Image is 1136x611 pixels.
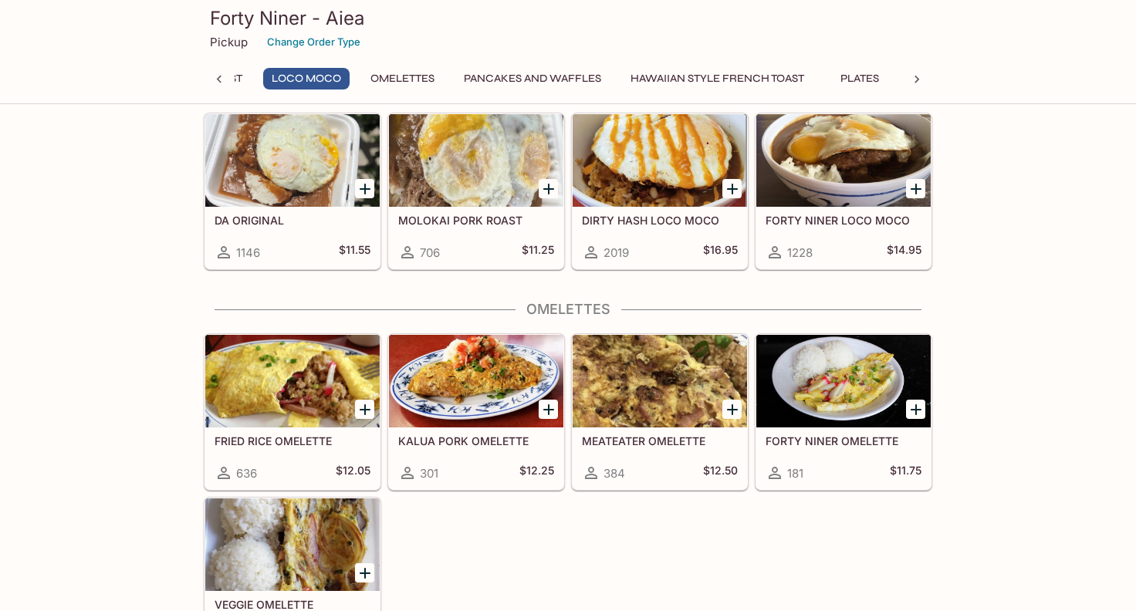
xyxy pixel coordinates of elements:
[887,243,921,262] h5: $14.95
[355,400,374,419] button: Add FRIED RICE OMELETTE
[389,114,563,207] div: MOLOKAI PORK ROAST
[215,434,370,447] h5: FRIED RICE OMELETTE
[756,335,931,427] div: FORTY NINER OMELETTE
[355,179,374,198] button: Add DA ORIGINAL
[582,434,738,447] h5: MEATEATER OMELETTE
[205,113,380,269] a: DA ORIGINAL1146$11.55
[522,243,554,262] h5: $11.25
[622,68,813,89] button: Hawaiian Style French Toast
[355,563,374,582] button: Add VEGGIE OMELETTE
[398,434,554,447] h5: KALUA PORK OMELETTE
[906,400,925,419] button: Add FORTY NINER OMELETTE
[573,114,747,207] div: DIRTY HASH LOCO MOCO
[539,179,558,198] button: Add MOLOKAI PORK ROAST
[603,466,625,481] span: 384
[215,214,370,227] h5: DA ORIGINAL
[205,114,380,207] div: DA ORIGINAL
[756,114,931,207] div: FORTY NINER LOCO MOCO
[210,6,926,30] h3: Forty Niner - Aiea
[205,498,380,591] div: VEGGIE OMELETTE
[787,245,813,260] span: 1228
[573,335,747,427] div: MEATEATER OMELETTE
[236,466,257,481] span: 636
[603,245,629,260] span: 2019
[215,598,370,611] h5: VEGGIE OMELETTE
[572,334,748,490] a: MEATEATER OMELETTE384$12.50
[205,335,380,427] div: FRIED RICE OMELETTE
[766,214,921,227] h5: FORTY NINER LOCO MOCO
[205,334,380,490] a: FRIED RICE OMELETTE636$12.05
[787,466,803,481] span: 181
[420,466,438,481] span: 301
[722,179,742,198] button: Add DIRTY HASH LOCO MOCO
[455,68,610,89] button: Pancakes and Waffles
[703,464,738,482] h5: $12.50
[539,400,558,419] button: Add KALUA PORK OMELETTE
[204,301,932,318] h4: Omelettes
[388,334,564,490] a: KALUA PORK OMELETTE301$12.25
[825,68,894,89] button: Plates
[389,335,563,427] div: KALUA PORK OMELETTE
[906,179,925,198] button: Add FORTY NINER LOCO MOCO
[766,434,921,447] h5: FORTY NINER OMELETTE
[398,214,554,227] h5: MOLOKAI PORK ROAST
[519,464,554,482] h5: $12.25
[339,243,370,262] h5: $11.55
[263,68,350,89] button: Loco Moco
[890,464,921,482] h5: $11.75
[572,113,748,269] a: DIRTY HASH LOCO MOCO2019$16.95
[703,243,738,262] h5: $16.95
[210,35,248,49] p: Pickup
[260,30,367,54] button: Change Order Type
[722,400,742,419] button: Add MEATEATER OMELETTE
[756,334,931,490] a: FORTY NINER OMELETTE181$11.75
[336,464,370,482] h5: $12.05
[236,245,260,260] span: 1146
[420,245,440,260] span: 706
[362,68,443,89] button: Omelettes
[388,113,564,269] a: MOLOKAI PORK ROAST706$11.25
[582,214,738,227] h5: DIRTY HASH LOCO MOCO
[756,113,931,269] a: FORTY NINER LOCO MOCO1228$14.95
